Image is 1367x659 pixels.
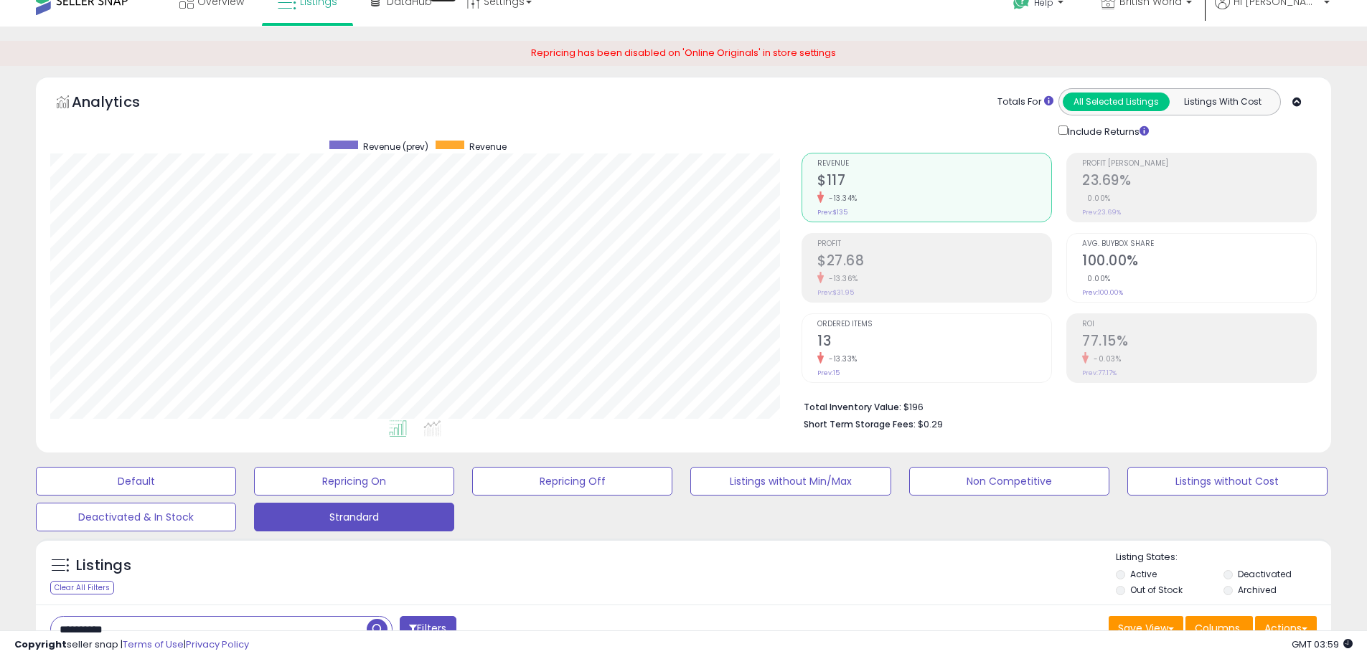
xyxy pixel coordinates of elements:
[254,467,454,496] button: Repricing On
[1185,616,1253,640] button: Columns
[1169,93,1276,111] button: Listings With Cost
[817,160,1051,168] span: Revenue
[254,503,454,531] button: Strandard
[997,95,1053,109] div: Totals For
[1082,333,1316,352] h2: 77.15%
[804,397,1306,414] li: $196
[1082,369,1117,377] small: Prev: 77.17%
[1082,252,1316,272] h2: 100.00%
[817,172,1051,191] h2: $117
[363,141,428,153] span: Revenue (prev)
[531,46,836,60] span: Repricing has been disabled on 'Online Originals' in store settings
[1116,551,1331,564] p: Listing States:
[824,354,858,364] small: -13.33%
[817,288,854,297] small: Prev: $31.95
[186,637,249,651] a: Privacy Policy
[14,637,67,651] strong: Copyright
[1082,288,1123,297] small: Prev: 100.00%
[472,467,672,496] button: Repricing Off
[804,418,916,430] b: Short Term Storage Fees:
[1082,160,1316,168] span: Profit [PERSON_NAME]
[1082,208,1121,217] small: Prev: 23.69%
[36,467,236,496] button: Default
[817,369,840,377] small: Prev: 15
[918,417,943,431] span: $0.29
[1238,568,1292,580] label: Deactivated
[824,273,858,284] small: -13.36%
[817,252,1051,272] h2: $27.68
[817,240,1051,248] span: Profit
[1063,93,1170,111] button: All Selected Listings
[76,556,131,576] h5: Listings
[1089,354,1121,364] small: -0.03%
[469,141,507,153] span: Revenue
[1109,616,1183,640] button: Save View
[1048,123,1166,139] div: Include Returns
[1238,584,1277,596] label: Archived
[690,467,891,496] button: Listings without Min/Max
[72,92,168,115] h5: Analytics
[1130,568,1157,580] label: Active
[123,637,184,651] a: Terms of Use
[1195,621,1240,635] span: Columns
[909,467,1109,496] button: Non Competitive
[400,616,456,641] button: Filters
[1082,321,1316,328] span: ROI
[1082,172,1316,191] h2: 23.69%
[14,638,249,652] div: seller snap | |
[817,321,1051,328] span: Ordered Items
[36,503,236,531] button: Deactivated & In Stock
[1130,584,1183,596] label: Out of Stock
[1082,273,1111,284] small: 0.00%
[1082,240,1316,248] span: Avg. Buybox Share
[817,208,847,217] small: Prev: $135
[804,401,901,413] b: Total Inventory Value:
[824,193,858,204] small: -13.34%
[1082,193,1111,204] small: 0.00%
[50,581,114,594] div: Clear All Filters
[817,333,1051,352] h2: 13
[1255,616,1317,640] button: Actions
[1127,467,1328,496] button: Listings without Cost
[1292,637,1353,651] span: 2025-08-12 03:59 GMT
